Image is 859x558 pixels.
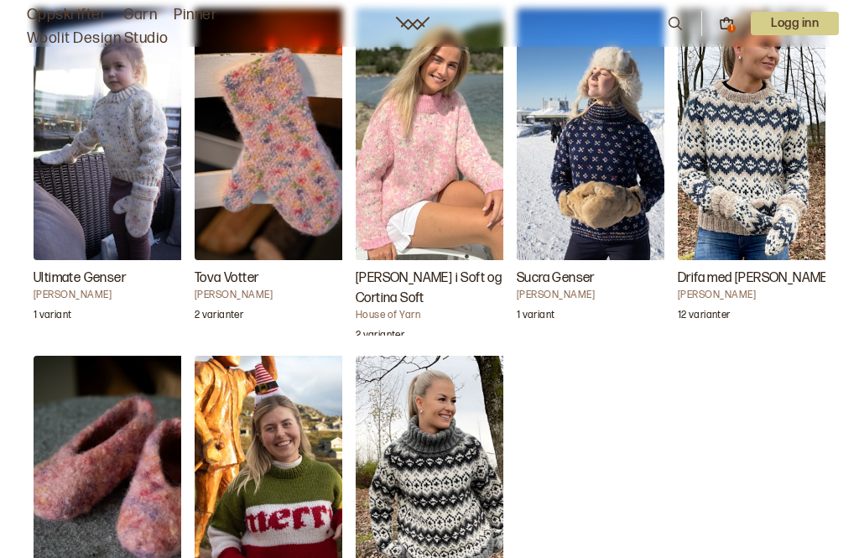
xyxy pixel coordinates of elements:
h3: Tova Votter [195,269,362,289]
p: 1 variant [34,309,71,326]
h3: [PERSON_NAME] i Soft og Cortina Soft [356,269,523,309]
a: Ultimate Genser [34,8,181,336]
p: 1 variant [517,309,554,326]
a: Woolit [396,17,429,30]
h4: House of Yarn [356,309,523,322]
p: Logg inn [751,12,839,35]
h3: Ultimate Genser [34,269,201,289]
h4: [PERSON_NAME] [678,289,846,302]
img: Hrønn JohnsdatterDrifa med lav hals [678,8,846,260]
a: Sucra Genser [517,8,664,336]
a: Pinner [174,3,217,27]
button: 1 [719,16,734,31]
button: User dropdown [751,12,839,35]
a: Carly Genser i Soft og Cortina Soft [356,8,503,336]
h4: [PERSON_NAME] [34,289,201,302]
img: Hrönn JónsdóttirSucra Genser [517,8,685,260]
a: Oppskrifter [27,3,107,27]
h4: [PERSON_NAME] [195,289,362,302]
a: Woolit Design Studio [27,27,169,50]
p: 2 varianter [195,309,243,326]
img: Brit Frafjord ØrstavikUltimate Genser [34,8,201,260]
img: House of YarnCarly Genser i Soft og Cortina Soft [356,8,523,260]
a: Garn [123,3,157,27]
a: Tova Votter [195,8,342,336]
img: Hrönn JónsdóttirTova Votter [195,8,362,260]
h4: [PERSON_NAME] [517,289,685,302]
div: 1 [727,24,736,33]
h3: Drifa med [PERSON_NAME] [678,269,846,289]
h3: Sucra Genser [517,269,685,289]
p: 12 varianter [678,309,730,326]
a: Drifa med lav hals [678,8,825,336]
p: 2 varianter [356,329,404,346]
